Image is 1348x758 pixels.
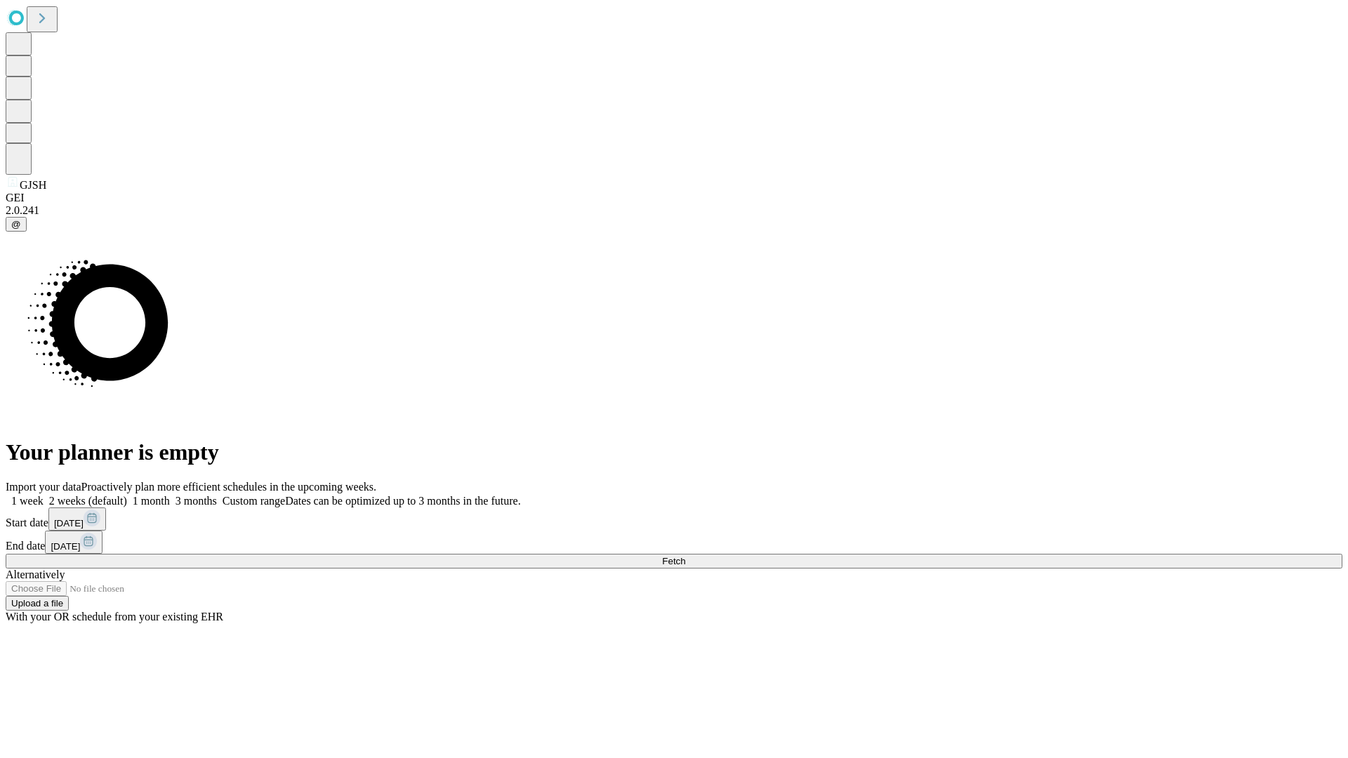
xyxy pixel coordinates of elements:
button: Fetch [6,554,1342,568]
span: [DATE] [54,518,84,528]
h1: Your planner is empty [6,439,1342,465]
span: 2 weeks (default) [49,495,127,507]
button: Upload a file [6,596,69,611]
span: Dates can be optimized up to 3 months in the future. [285,495,520,507]
button: [DATE] [48,507,106,531]
span: With your OR schedule from your existing EHR [6,611,223,623]
span: Import your data [6,481,81,493]
div: GEI [6,192,1342,204]
span: [DATE] [51,541,80,552]
span: Alternatively [6,568,65,580]
span: 3 months [176,495,217,507]
span: 1 week [11,495,44,507]
div: End date [6,531,1342,554]
span: GJSH [20,179,46,191]
span: Fetch [662,556,685,566]
span: 1 month [133,495,170,507]
span: Custom range [223,495,285,507]
button: @ [6,217,27,232]
div: 2.0.241 [6,204,1342,217]
span: Proactively plan more efficient schedules in the upcoming weeks. [81,481,376,493]
div: Start date [6,507,1342,531]
span: @ [11,219,21,230]
button: [DATE] [45,531,103,554]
